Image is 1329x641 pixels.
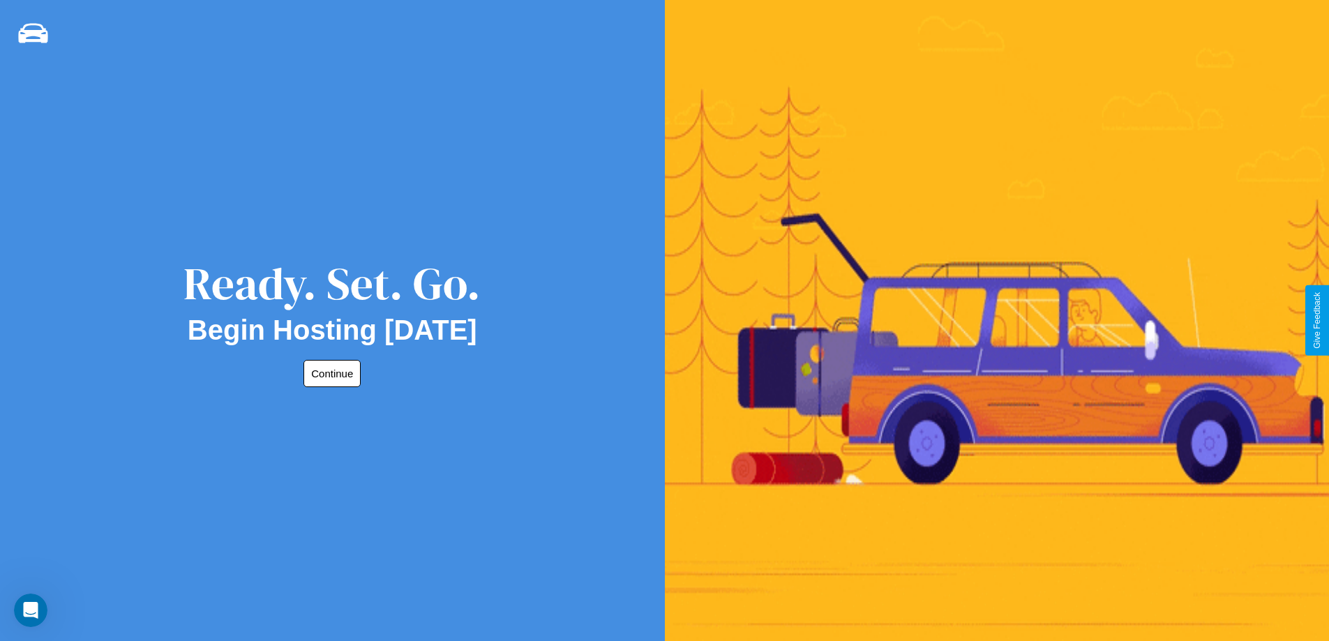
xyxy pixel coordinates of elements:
div: Give Feedback [1312,292,1322,349]
h2: Begin Hosting [DATE] [188,315,477,346]
div: Ready. Set. Go. [183,252,481,315]
button: Continue [303,360,361,387]
iframe: Intercom live chat [14,594,47,627]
